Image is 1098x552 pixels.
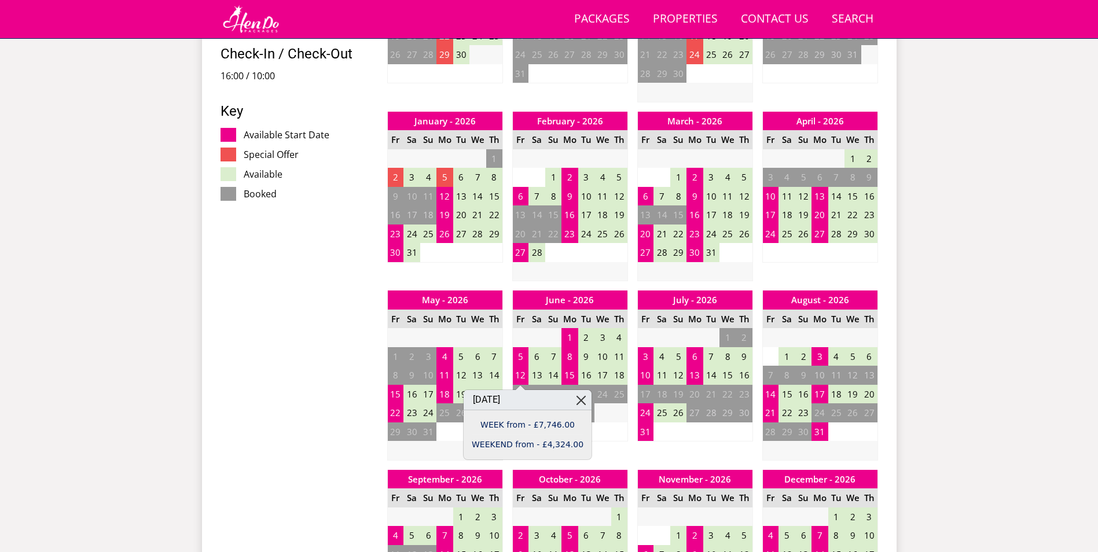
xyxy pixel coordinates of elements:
[827,6,878,32] a: Search
[703,168,719,187] td: 3
[545,168,561,187] td: 1
[844,205,861,225] td: 22
[637,45,653,64] td: 21
[244,148,377,161] dd: Special Offer
[762,130,778,149] th: Fr
[244,187,377,201] dd: Booked
[795,130,811,149] th: Su
[453,385,469,404] td: 19
[436,168,453,187] td: 5
[486,130,502,149] th: Th
[736,310,752,329] th: Th
[561,225,578,244] td: 23
[594,366,611,385] td: 17
[653,130,670,149] th: Sa
[387,187,403,206] td: 9
[453,205,469,225] td: 20
[828,225,844,244] td: 28
[469,168,486,187] td: 7
[719,205,736,225] td: 18
[528,225,545,244] td: 21
[561,310,578,329] th: Mo
[594,205,611,225] td: 18
[528,385,545,404] td: 20
[686,310,703,329] th: Mo
[512,64,528,83] td: 31
[861,347,877,366] td: 6
[436,45,453,64] td: 29
[861,168,877,187] td: 9
[561,168,578,187] td: 2
[686,205,703,225] td: 16
[387,225,403,244] td: 23
[703,45,719,64] td: 25
[811,225,828,244] td: 27
[828,366,844,385] td: 11
[778,347,795,366] td: 1
[545,366,561,385] td: 14
[611,130,627,149] th: Th
[453,187,469,206] td: 13
[528,243,545,262] td: 28
[453,366,469,385] td: 12
[578,328,594,347] td: 2
[469,205,486,225] td: 21
[403,243,420,262] td: 31
[653,366,670,385] td: 11
[512,205,528,225] td: 13
[403,310,420,329] th: Sa
[611,347,627,366] td: 11
[686,225,703,244] td: 23
[719,45,736,64] td: 26
[387,310,403,329] th: Fr
[594,45,611,64] td: 29
[637,187,653,206] td: 6
[578,168,594,187] td: 3
[762,205,778,225] td: 17
[594,187,611,206] td: 11
[420,168,436,187] td: 4
[436,366,453,385] td: 11
[561,328,578,347] td: 1
[420,45,436,64] td: 28
[403,45,420,64] td: 27
[828,347,844,366] td: 4
[670,64,686,83] td: 30
[719,328,736,347] td: 1
[594,310,611,329] th: We
[561,130,578,149] th: Mo
[578,45,594,64] td: 28
[653,347,670,366] td: 4
[594,347,611,366] td: 10
[736,187,752,206] td: 12
[221,69,378,83] p: 16:00 / 10:00
[670,168,686,187] td: 1
[795,45,811,64] td: 28
[561,205,578,225] td: 16
[778,366,795,385] td: 8
[472,419,583,431] a: WEEK from - £7,746.00
[436,225,453,244] td: 26
[387,347,403,366] td: 1
[512,225,528,244] td: 20
[637,366,653,385] td: 10
[736,130,752,149] th: Th
[703,310,719,329] th: Tu
[486,366,502,385] td: 14
[561,366,578,385] td: 15
[703,205,719,225] td: 17
[578,225,594,244] td: 24
[403,347,420,366] td: 2
[528,187,545,206] td: 7
[578,187,594,206] td: 10
[861,310,877,329] th: Th
[436,187,453,206] td: 12
[844,225,861,244] td: 29
[719,225,736,244] td: 25
[736,45,752,64] td: 27
[637,205,653,225] td: 13
[703,225,719,244] td: 24
[703,130,719,149] th: Tu
[486,149,502,168] td: 1
[486,385,502,404] td: 21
